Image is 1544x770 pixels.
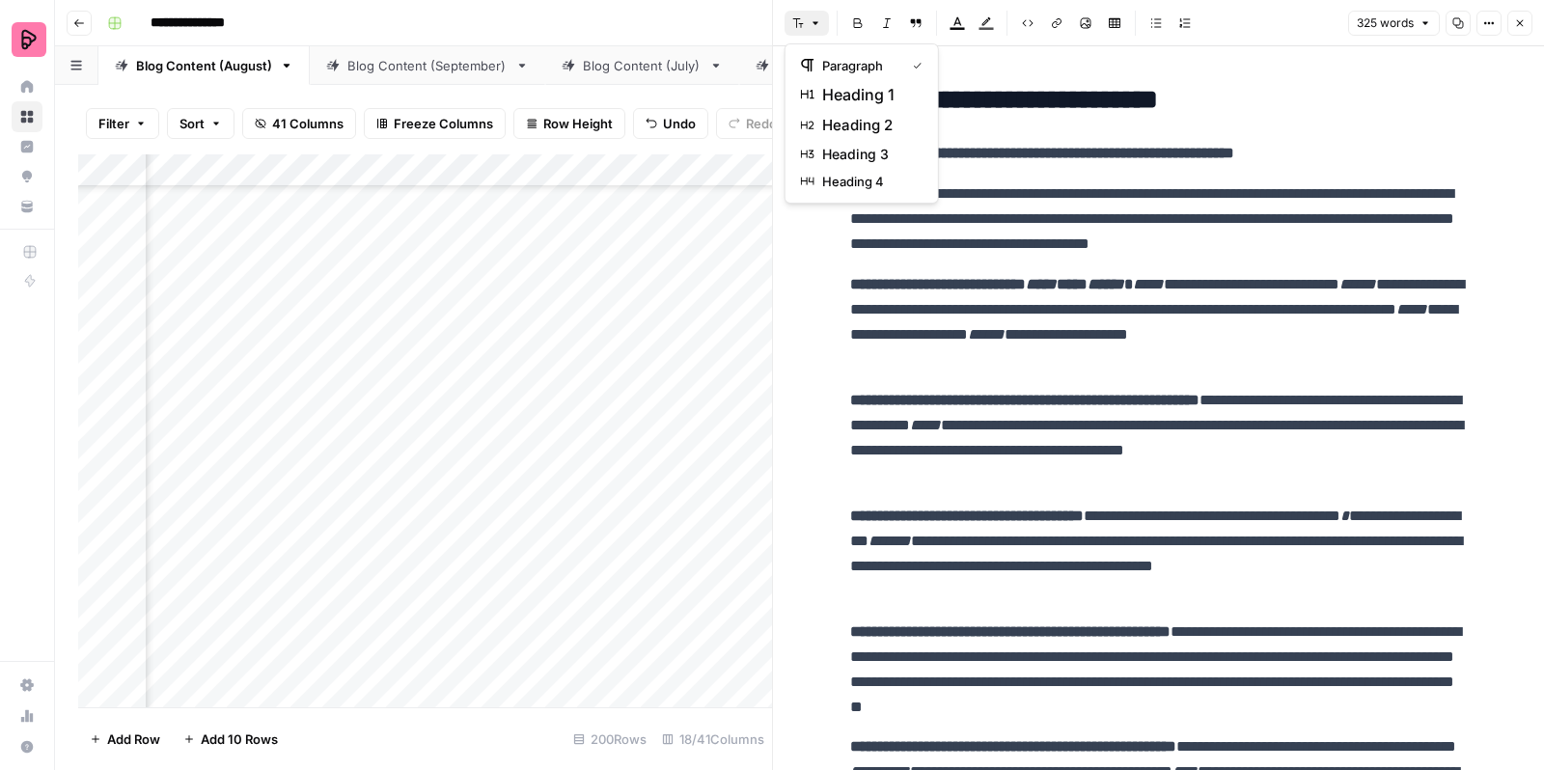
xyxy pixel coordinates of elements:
span: Redo [746,114,777,133]
a: Opportunities [12,161,42,192]
button: Filter [86,108,159,139]
button: 325 words [1348,11,1440,36]
button: Redo [716,108,789,139]
button: Sort [167,108,234,139]
a: Blog Content (August) [98,46,310,85]
div: Blog Content (August) [136,56,272,75]
span: heading 4 [822,172,915,191]
img: Preply Logo [12,22,46,57]
a: Settings [12,670,42,701]
a: Blog Content (April) [739,46,934,85]
div: Blog Content (September) [347,56,508,75]
button: Add 10 Rows [172,724,289,755]
button: Row Height [513,108,625,139]
a: Home [12,71,42,102]
span: heading 2 [822,114,915,137]
span: Filter [98,114,129,133]
span: 325 words [1357,14,1414,32]
span: heading 3 [822,145,915,164]
button: Workspace: Preply [12,15,42,64]
span: Undo [663,114,696,133]
button: Undo [633,108,708,139]
a: Usage [12,701,42,731]
button: Help + Support [12,731,42,762]
a: Blog Content (September) [310,46,545,85]
span: Freeze Columns [394,114,493,133]
span: Row Height [543,114,613,133]
button: Add Row [78,724,172,755]
span: Add 10 Rows [201,729,278,749]
a: Browse [12,101,42,132]
span: heading 1 [822,83,915,106]
span: paragraph [822,56,897,75]
a: Insights [12,131,42,162]
button: 41 Columns [242,108,356,139]
button: Freeze Columns [364,108,506,139]
a: Blog Content (July) [545,46,739,85]
span: Sort [179,114,205,133]
a: Your Data [12,191,42,222]
span: 41 Columns [272,114,344,133]
div: 18/41 Columns [654,724,772,755]
span: Add Row [107,729,160,749]
div: 200 Rows [565,724,654,755]
div: Blog Content (July) [583,56,702,75]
